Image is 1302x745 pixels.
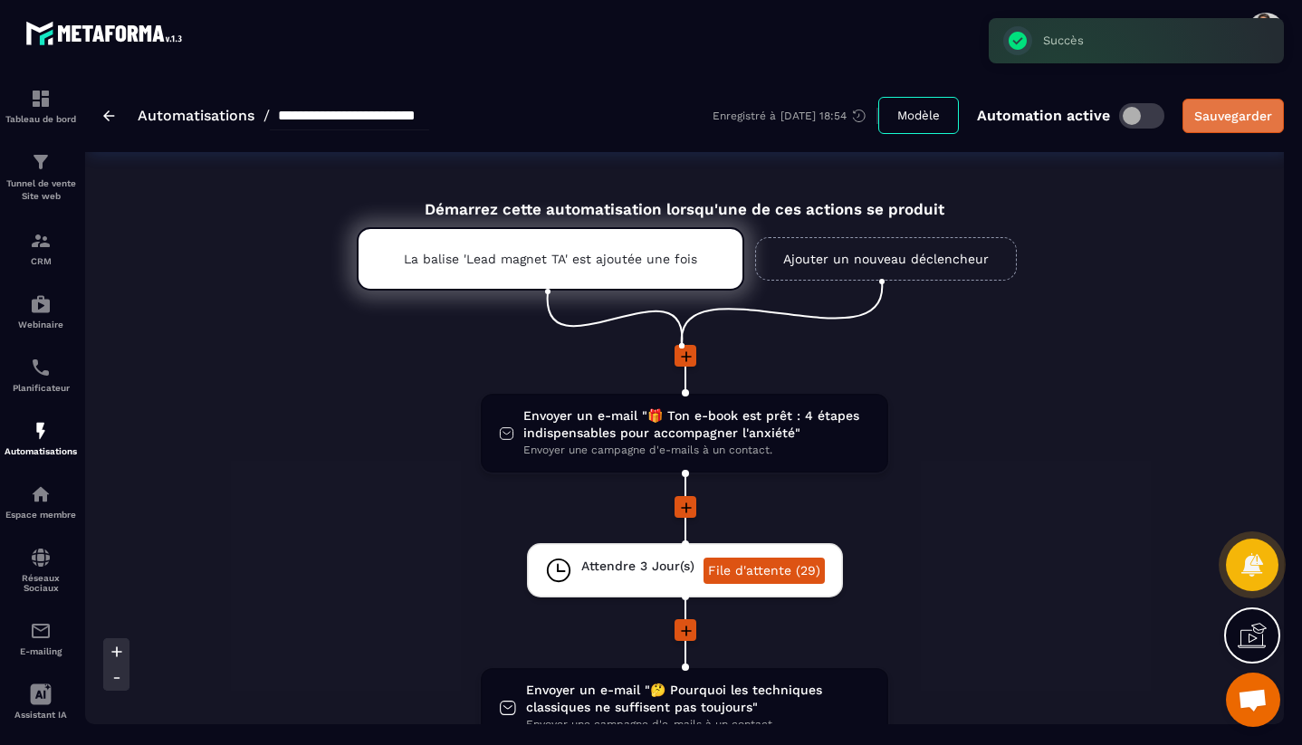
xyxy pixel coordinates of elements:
[30,547,52,568] img: social-network
[977,107,1110,124] p: Automation active
[523,442,870,459] span: Envoyer une campagne d'e-mails à un contact.
[30,88,52,110] img: formation
[25,16,188,50] img: logo
[5,177,77,203] p: Tunnel de vente Site web
[5,607,77,670] a: emailemailE-mailing
[103,110,115,121] img: arrow
[30,230,52,252] img: formation
[263,107,270,124] span: /
[5,383,77,393] p: Planificateur
[5,533,77,607] a: social-networksocial-networkRéseaux Sociaux
[5,710,77,720] p: Assistant IA
[5,343,77,406] a: schedulerschedulerPlanificateur
[1226,673,1280,727] div: Ouvrir le chat
[30,357,52,378] img: scheduler
[526,716,870,733] span: Envoyer une campagne d'e-mails à un contact.
[581,558,694,575] span: Attendre 3 Jour(s)
[5,670,77,733] a: Assistant IA
[1182,99,1284,133] button: Sauvegarder
[5,646,77,656] p: E-mailing
[5,74,77,138] a: formationformationTableau de bord
[878,97,959,134] button: Modèle
[526,682,870,716] span: Envoyer un e-mail "🤔 Pourquoi les techniques classiques ne suffisent pas toujours"
[5,446,77,456] p: Automatisations
[523,407,870,442] span: Envoyer un e-mail "🎁 Ton e-book est prêt : 4 étapes indispensables pour accompagner l'anxiété"
[5,280,77,343] a: automationsautomationsWebinaire
[713,108,878,124] div: Enregistré à
[30,620,52,642] img: email
[5,256,77,266] p: CRM
[5,406,77,470] a: automationsautomationsAutomatisations
[404,252,697,266] p: La balise 'Lead magnet TA' est ajoutée une fois
[30,483,52,505] img: automations
[5,573,77,593] p: Réseaux Sociaux
[780,110,847,122] p: [DATE] 18:54
[138,107,254,124] a: Automatisations
[30,151,52,173] img: formation
[5,216,77,280] a: formationformationCRM
[5,320,77,330] p: Webinaire
[755,237,1017,281] a: Ajouter un nouveau déclencheur
[5,114,77,124] p: Tableau de bord
[5,510,77,520] p: Espace membre
[30,293,52,315] img: automations
[311,179,1058,218] div: Démarrez cette automatisation lorsqu'une de ces actions se produit
[5,138,77,216] a: formationformationTunnel de vente Site web
[1194,107,1272,125] div: Sauvegarder
[704,558,825,584] a: File d'attente (29)
[30,420,52,442] img: automations
[5,470,77,533] a: automationsautomationsEspace membre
